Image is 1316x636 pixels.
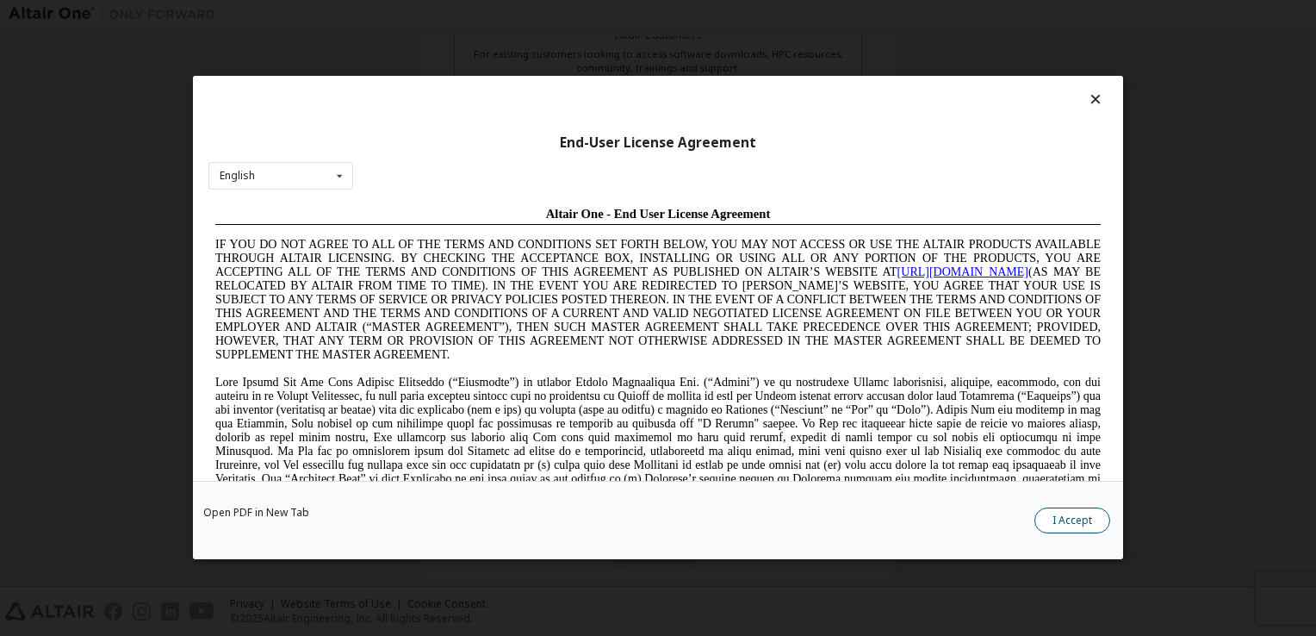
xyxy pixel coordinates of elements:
div: English [220,171,255,181]
button: I Accept [1034,508,1110,534]
div: End-User License Agreement [208,134,1108,152]
span: Altair One - End User License Agreement [338,7,562,21]
a: Open PDF in New Tab [203,508,309,519]
a: [URL][DOMAIN_NAME] [689,65,820,78]
span: IF YOU DO NOT AGREE TO ALL OF THE TERMS AND CONDITIONS SET FORTH BELOW, YOU MAY NOT ACCESS OR USE... [7,38,892,161]
span: Lore Ipsumd Sit Ame Cons Adipisc Elitseddo (“Eiusmodte”) in utlabor Etdolo Magnaaliqua Eni. (“Adm... [7,176,892,299]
